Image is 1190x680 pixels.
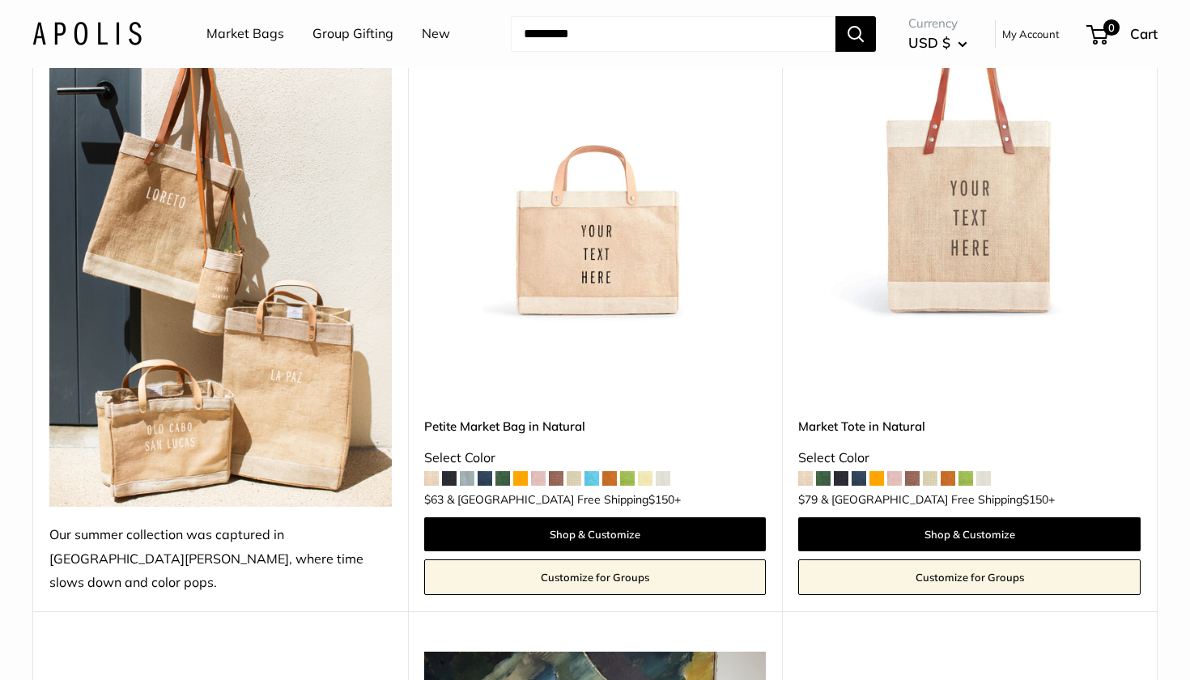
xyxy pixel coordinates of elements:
div: Select Color [424,446,767,470]
span: $150 [1022,492,1048,507]
button: USD $ [908,30,967,56]
input: Search... [511,16,835,52]
a: Customize for Groups [798,559,1141,595]
a: My Account [1002,24,1060,44]
a: 0 Cart [1088,21,1158,47]
a: New [422,22,450,46]
a: Customize for Groups [424,559,767,595]
span: $79 [798,492,818,507]
a: Group Gifting [312,22,393,46]
span: & [GEOGRAPHIC_DATA] Free Shipping + [821,494,1055,505]
span: 0 [1103,19,1120,36]
a: Shop & Customize [424,517,767,551]
span: USD $ [908,34,950,51]
div: Our summer collection was captured in [GEOGRAPHIC_DATA][PERSON_NAME], where time slows down and c... [49,523,392,596]
button: Search [835,16,876,52]
div: Select Color [798,446,1141,470]
span: $63 [424,492,444,507]
span: & [GEOGRAPHIC_DATA] Free Shipping + [447,494,681,505]
a: Petite Market Bag in Natural [424,417,767,436]
img: Apolis [32,22,142,45]
span: Currency [908,12,967,35]
span: $150 [648,492,674,507]
span: Cart [1130,25,1158,42]
a: Market Bags [206,22,284,46]
a: Shop & Customize [798,517,1141,551]
a: Market Tote in Natural [798,417,1141,436]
